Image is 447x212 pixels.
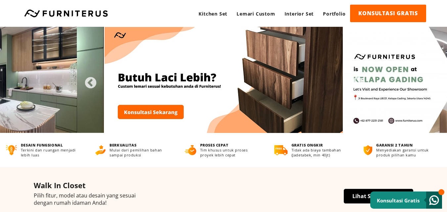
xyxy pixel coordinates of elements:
small: Konsultasi Gratis [377,197,420,204]
a: Interior Set [280,5,319,23]
a: Lihat Selengkapnya [344,189,413,203]
button: Next [351,77,358,83]
a: KONSULTASI GRATIS [350,5,426,22]
img: desain-fungsional.png [6,145,17,155]
img: Banner3.jpg [105,27,343,133]
img: berkualitas.png [95,145,106,155]
a: Kitchen Set [194,5,232,23]
p: Tidak ada biaya tambahan (Jadetabek, min 40jt) [291,148,351,157]
p: Terkini dan ruangan menjadi lebih luas [21,148,83,157]
a: Konsultasi Gratis [370,191,442,209]
p: Pilih fitur, model atau desain yang sesuai dengan rumah idaman Anda! [34,192,413,206]
p: Tim khusus untuk proses proyek lebih cepat [200,148,262,157]
p: Mulai dari pemilihan bahan sampai produksi [110,148,172,157]
a: Portfolio [318,5,350,23]
button: Previous [84,77,91,83]
img: bergaransi.png [364,145,372,155]
h4: GRATIS ONGKIR [291,143,351,148]
img: gratis-ongkir.png [274,145,288,155]
h4: PROSES CEPAT [200,143,262,148]
a: Lemari Custom [232,5,280,23]
h4: DESAIN FUNGSIONAL [21,143,83,148]
h4: BERKUALITAS [110,143,172,148]
p: Menyediakan garansi untuk produk pilihan kamu [376,148,441,157]
h4: Walk In Closet [34,180,413,190]
h4: GARANSI 2 TAHUN [376,143,441,148]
